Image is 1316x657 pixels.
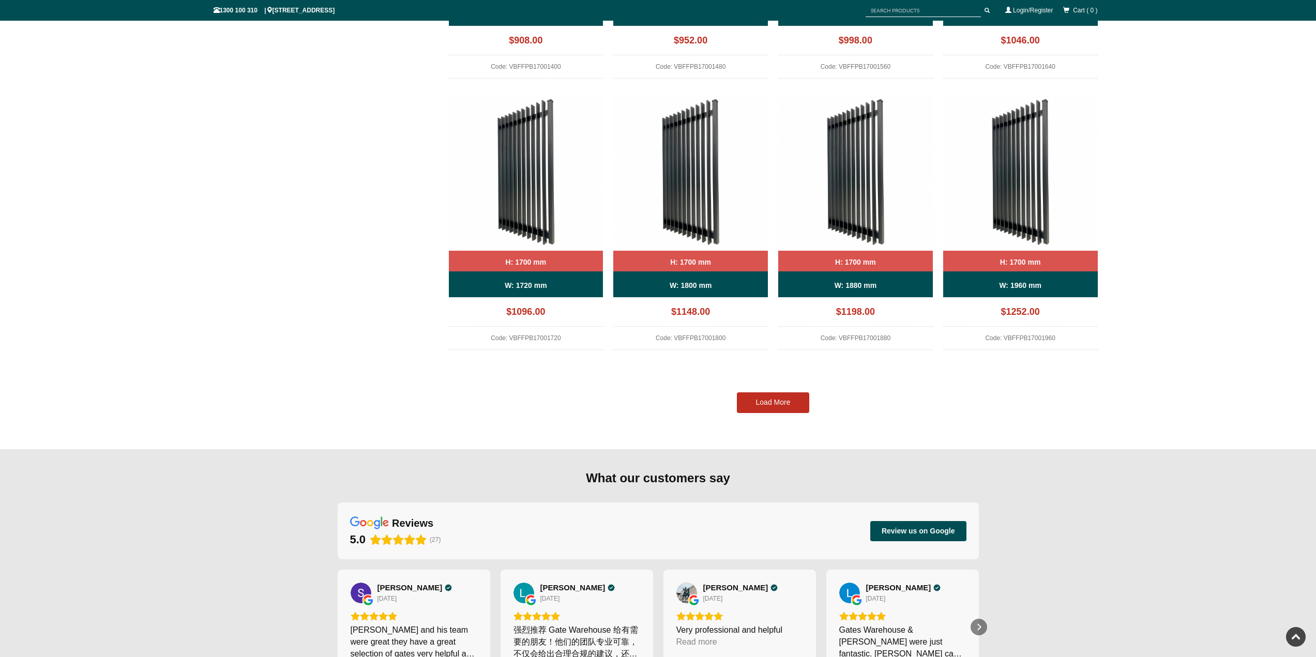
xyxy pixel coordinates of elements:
div: reviews [392,516,433,530]
div: Read more [676,636,717,648]
b: H: 1700 mm [1000,258,1041,266]
div: Verified Customer [445,584,452,591]
b: W: 1880 mm [835,281,876,289]
img: L. Zhu [513,583,534,603]
a: VBFFPB - Ready to Install Fully Welded 65x16mm Vertical Blade - Aluminium Pedestrian / Side Gate ... [943,96,1098,350]
img: VBFFPB - Ready to Install Fully Welded 65x16mm Vertical Blade - Aluminium Pedestrian / Side Gate ... [449,96,603,251]
div: Code: VBFFPB17001480 [613,60,768,79]
span: [PERSON_NAME] [866,583,931,592]
div: $1046.00 [943,31,1098,55]
div: What our customers say [338,470,979,486]
div: Code: VBFFPB17001960 [943,332,1098,350]
div: Verified Customer [933,584,941,591]
img: VBFFPB - Ready to Install Fully Welded 65x16mm Vertical Blade - Aluminium Pedestrian / Side Gate ... [778,96,933,251]
b: H: 1700 mm [670,258,711,266]
div: Code: VBFFPB17001800 [613,332,768,350]
img: Louise Veenstra [839,583,860,603]
div: $908.00 [449,31,603,55]
div: [DATE] [703,594,723,603]
a: Load More [737,392,809,413]
div: $1148.00 [613,302,768,327]
span: Cart ( 0 ) [1073,7,1097,14]
b: W: 1800 mm [670,281,712,289]
button: Review us on Google [870,521,966,541]
div: Verified Customer [608,584,615,591]
b: W: 1960 mm [999,281,1041,289]
a: View on Google [351,583,371,603]
img: George XING [676,583,697,603]
div: [DATE] [866,594,886,603]
div: Rating: 5.0 out of 5 [513,612,640,621]
div: Rating: 5.0 out of 5 [839,612,966,621]
div: $1252.00 [943,302,1098,327]
div: $998.00 [778,31,933,55]
div: Code: VBFFPB17001560 [778,60,933,79]
div: $1198.00 [778,302,933,327]
div: Verified Customer [770,584,778,591]
div: Rating: 5.0 out of 5 [351,612,477,621]
div: $1096.00 [449,302,603,327]
b: H: 1700 mm [506,258,547,266]
a: Review by L. Zhu [540,583,615,592]
a: VBFFPB - Ready to Install Fully Welded 65x16mm Vertical Blade - Aluminium Pedestrian / Side Gate ... [449,96,603,350]
div: Next [971,619,987,635]
div: $952.00 [613,31,768,55]
img: VBFFPB - Ready to Install Fully Welded 65x16mm Vertical Blade - Aluminium Pedestrian / Side Gate ... [613,96,768,251]
div: Rating: 5.0 out of 5 [676,612,803,621]
div: Code: VBFFPB17001880 [778,332,933,350]
iframe: LiveChat chat widget [1109,380,1316,621]
a: Review by Simon H [377,583,452,592]
span: (27) [430,536,441,543]
a: Review by George XING [703,583,778,592]
span: Review us on Google [882,526,955,536]
span: [PERSON_NAME] [540,583,606,592]
div: 5.0 [350,532,366,547]
div: Code: VBFFPB17001400 [449,60,603,79]
span: [PERSON_NAME] [377,583,443,592]
img: Simon H [351,583,371,603]
b: H: 1700 mm [835,258,876,266]
a: Login/Register [1013,7,1053,14]
a: Review by Louise Veenstra [866,583,941,592]
img: VBFFPB - Ready to Install Fully Welded 65x16mm Vertical Blade - Aluminium Pedestrian / Side Gate ... [943,96,1098,251]
div: Rating: 5.0 out of 5 [350,532,427,547]
div: Previous [329,619,346,635]
input: SEARCH PRODUCTS [866,4,981,17]
b: W: 1720 mm [505,281,547,289]
a: View on Google [676,583,697,603]
div: [DATE] [377,594,397,603]
div: Code: VBFFPB17001640 [943,60,1098,79]
div: Very professional and helpful [676,624,803,636]
span: 1300 100 310 | [STREET_ADDRESS] [214,7,335,14]
div: [DATE] [540,594,560,603]
a: View on Google [513,583,534,603]
a: VBFFPB - Ready to Install Fully Welded 65x16mm Vertical Blade - Aluminium Pedestrian / Side Gate ... [778,96,933,350]
a: View on Google [839,583,860,603]
div: Code: VBFFPB17001720 [449,332,603,350]
span: [PERSON_NAME] [703,583,768,592]
a: VBFFPB - Ready to Install Fully Welded 65x16mm Vertical Blade - Aluminium Pedestrian / Side Gate ... [613,96,768,350]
